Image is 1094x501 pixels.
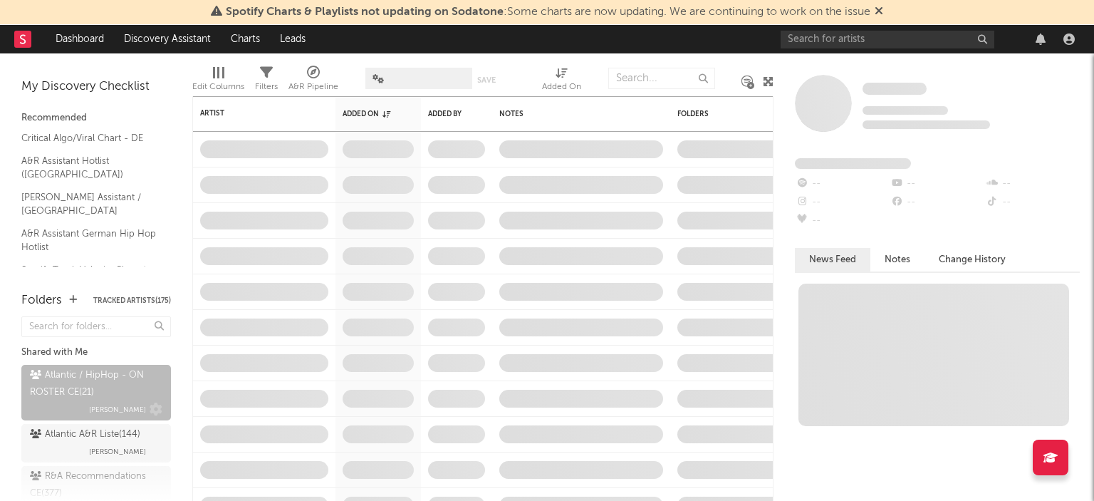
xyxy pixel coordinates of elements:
[21,292,62,309] div: Folders
[30,426,140,443] div: Atlantic A&R Liste ( 144 )
[795,158,911,169] span: Fans Added by Platform
[192,78,244,95] div: Edit Columns
[795,248,870,272] button: News Feed
[428,110,464,118] div: Added By
[985,193,1080,212] div: --
[288,61,338,102] div: A&R Pipeline
[46,25,114,53] a: Dashboard
[499,110,642,118] div: Notes
[985,175,1080,193] div: --
[21,316,171,337] input: Search for folders...
[21,190,157,219] a: [PERSON_NAME] Assistant / [GEOGRAPHIC_DATA]
[781,31,994,48] input: Search for artists
[21,424,171,463] a: Atlantic A&R Liste(144)[PERSON_NAME]
[542,61,581,102] div: Added On
[21,78,171,95] div: My Discovery Checklist
[192,61,244,102] div: Edit Columns
[795,175,890,193] div: --
[255,78,278,95] div: Filters
[30,367,159,401] div: Atlantic / HipHop - ON ROSTER CE ( 21 )
[863,82,927,96] a: Some Artist
[795,193,890,212] div: --
[542,78,581,95] div: Added On
[288,78,338,95] div: A&R Pipeline
[21,365,171,420] a: Atlantic / HipHop - ON ROSTER CE(21)[PERSON_NAME]
[863,83,927,95] span: Some Artist
[89,443,146,460] span: [PERSON_NAME]
[343,110,392,118] div: Added On
[255,61,278,102] div: Filters
[93,297,171,304] button: Tracked Artists(175)
[114,25,221,53] a: Discovery Assistant
[200,109,307,118] div: Artist
[795,212,890,230] div: --
[21,344,171,361] div: Shared with Me
[890,193,984,212] div: --
[21,226,157,255] a: A&R Assistant German Hip Hop Hotlist
[890,175,984,193] div: --
[270,25,316,53] a: Leads
[221,25,270,53] a: Charts
[870,248,924,272] button: Notes
[863,106,948,115] span: Tracking Since: [DATE]
[226,6,870,18] span: : Some charts are now updating. We are continuing to work on the issue
[477,76,496,84] button: Save
[924,248,1020,272] button: Change History
[226,6,504,18] span: Spotify Charts & Playlists not updating on Sodatone
[21,130,157,146] a: Critical Algo/Viral Chart - DE
[21,110,171,127] div: Recommended
[608,68,715,89] input: Search...
[677,110,784,118] div: Folders
[21,262,157,291] a: Spotify Track Velocity Chart / DE
[863,120,990,129] span: 0 fans last week
[21,153,157,182] a: A&R Assistant Hotlist ([GEOGRAPHIC_DATA])
[875,6,883,18] span: Dismiss
[89,401,146,418] span: [PERSON_NAME]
